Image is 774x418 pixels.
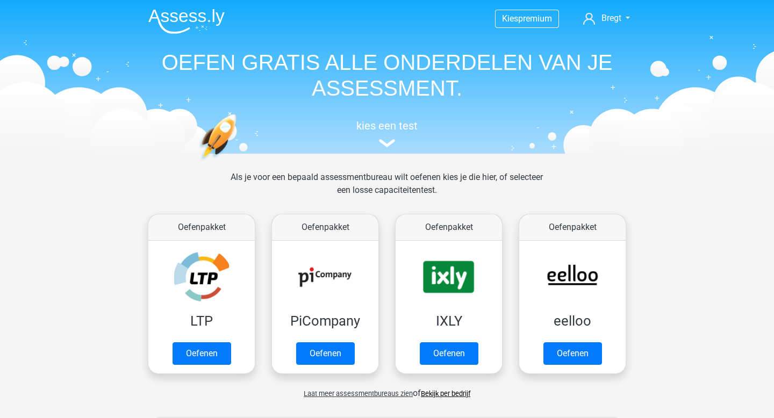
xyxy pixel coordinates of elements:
[579,12,634,25] a: Bregt
[296,342,355,365] a: Oefenen
[496,11,558,26] a: Kiespremium
[199,114,278,211] img: oefenen
[140,49,634,101] h1: OEFEN GRATIS ALLE ONDERDELEN VAN JE ASSESSMENT.
[140,119,634,148] a: kies een test
[148,9,225,34] img: Assessly
[420,342,478,365] a: Oefenen
[140,119,634,132] h5: kies een test
[222,171,551,210] div: Als je voor een bepaald assessmentbureau wilt oefenen kies je die hier, of selecteer een losse ca...
[304,390,413,398] span: Laat meer assessmentbureaus zien
[173,342,231,365] a: Oefenen
[379,139,395,147] img: assessment
[543,342,602,365] a: Oefenen
[518,13,552,24] span: premium
[601,13,621,23] span: Bregt
[502,13,518,24] span: Kies
[140,378,634,400] div: of
[421,390,470,398] a: Bekijk per bedrijf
